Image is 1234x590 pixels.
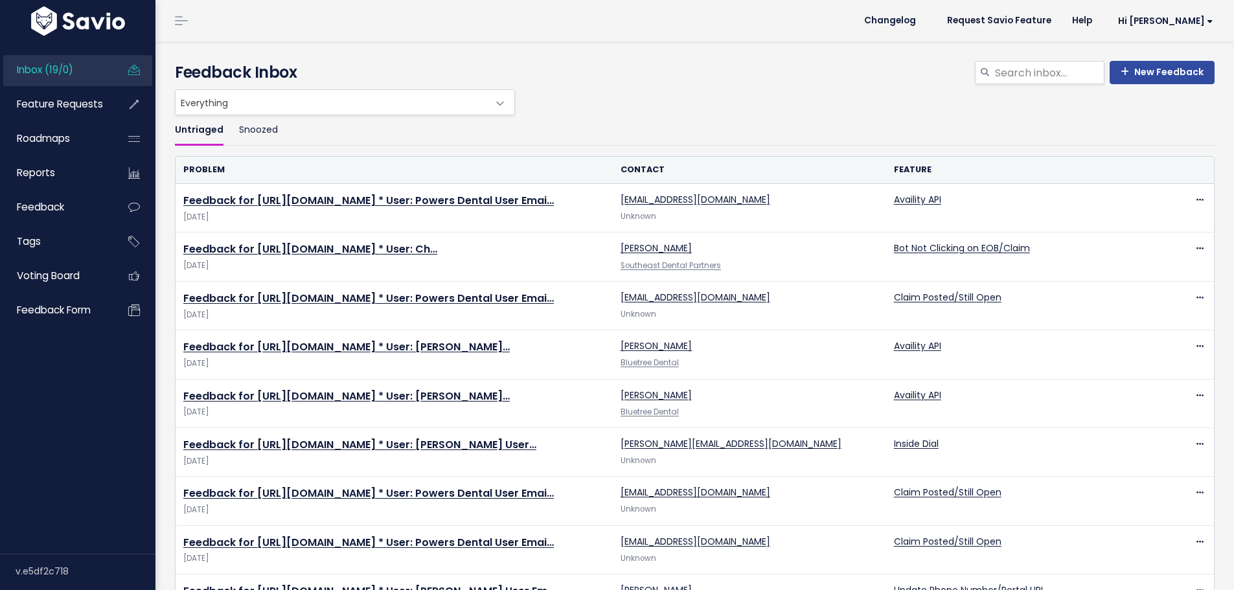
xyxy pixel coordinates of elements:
[1103,11,1224,31] a: Hi [PERSON_NAME]
[3,295,108,325] a: Feedback form
[621,309,656,319] span: Unknown
[3,124,108,153] a: Roadmaps
[621,455,656,466] span: Unknown
[183,308,605,322] span: [DATE]
[621,486,770,499] a: [EMAIL_ADDRESS][DOMAIN_NAME]
[621,193,770,206] a: [EMAIL_ADDRESS][DOMAIN_NAME]
[864,16,916,25] span: Changelog
[894,193,941,206] a: Availity API
[17,200,64,214] span: Feedback
[183,405,605,419] span: [DATE]
[894,242,1030,255] a: Bot Not Clicking on EOB/Claim
[621,339,692,352] a: [PERSON_NAME]
[1110,61,1215,84] a: New Feedback
[894,535,1001,548] a: Claim Posted/Still Open
[3,55,108,85] a: Inbox (19/0)
[183,535,554,550] a: Feedback for [URL][DOMAIN_NAME] * User: Powers Dental User Emai…
[3,89,108,119] a: Feature Requests
[613,157,886,183] th: Contact
[621,389,692,402] a: [PERSON_NAME]
[17,97,103,111] span: Feature Requests
[183,552,605,565] span: [DATE]
[3,192,108,222] a: Feedback
[183,291,554,306] a: Feedback for [URL][DOMAIN_NAME] * User: Powers Dental User Emai…
[183,486,554,501] a: Feedback for [URL][DOMAIN_NAME] * User: Powers Dental User Emai…
[175,89,515,115] span: Everything
[183,357,605,370] span: [DATE]
[621,291,770,304] a: [EMAIL_ADDRESS][DOMAIN_NAME]
[3,261,108,291] a: Voting Board
[621,260,721,271] a: Southeast Dental Partners
[176,90,488,115] span: Everything
[183,259,605,273] span: [DATE]
[1062,11,1103,30] a: Help
[17,269,80,282] span: Voting Board
[621,407,679,417] a: Bluetree Dental
[994,61,1104,84] input: Search inbox...
[183,437,536,452] a: Feedback for [URL][DOMAIN_NAME] * User: [PERSON_NAME] User…
[17,166,55,179] span: Reports
[16,554,155,588] div: v.e5df2c718
[175,115,1215,146] ul: Filter feature requests
[175,61,1215,84] h4: Feedback Inbox
[239,115,278,146] a: Snoozed
[621,504,656,514] span: Unknown
[183,455,605,468] span: [DATE]
[894,291,1001,304] a: Claim Posted/Still Open
[28,6,128,36] img: logo-white.9d6f32f41409.svg
[1118,16,1213,26] span: Hi [PERSON_NAME]
[183,193,554,208] a: Feedback for [URL][DOMAIN_NAME] * User: Powers Dental User Emai…
[17,303,91,317] span: Feedback form
[621,437,841,450] a: [PERSON_NAME][EMAIL_ADDRESS][DOMAIN_NAME]
[894,486,1001,499] a: Claim Posted/Still Open
[937,11,1062,30] a: Request Savio Feature
[621,242,692,255] a: [PERSON_NAME]
[176,157,613,183] th: Problem
[886,157,1160,183] th: Feature
[17,234,41,248] span: Tags
[621,535,770,548] a: [EMAIL_ADDRESS][DOMAIN_NAME]
[183,503,605,517] span: [DATE]
[621,357,679,368] a: Bluetree Dental
[17,131,70,145] span: Roadmaps
[183,339,510,354] a: Feedback for [URL][DOMAIN_NAME] * User: [PERSON_NAME]…
[894,437,939,450] a: Inside Dial
[175,115,223,146] a: Untriaged
[894,339,941,352] a: Availity API
[183,210,605,224] span: [DATE]
[3,158,108,188] a: Reports
[3,227,108,256] a: Tags
[17,63,73,76] span: Inbox (19/0)
[183,242,437,256] a: Feedback for [URL][DOMAIN_NAME] * User: Ch…
[894,389,941,402] a: Availity API
[621,553,656,563] span: Unknown
[621,211,656,221] span: Unknown
[183,389,510,403] a: Feedback for [URL][DOMAIN_NAME] * User: [PERSON_NAME]…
